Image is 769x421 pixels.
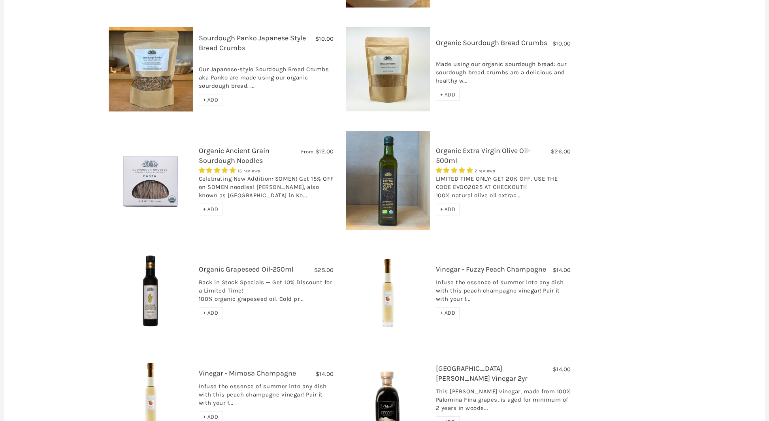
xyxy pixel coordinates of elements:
a: Organic Extra Virgin Olive Oil-500ml [436,146,530,165]
a: Vinegar - Fuzzy Peach Champagne [436,265,546,274]
div: + ADD [199,94,223,106]
div: Infuse the essence of summer into any dish with this peach champagne vinegar! Pair it with your f... [199,382,334,411]
a: Organic Ancient Grain Sourdough Noodles [199,146,270,165]
span: + ADD [203,413,219,420]
span: + ADD [440,310,456,316]
div: Back in Stock Specials — Get 10% Discount for a Limited Time! 100% organic grapeseed oil. Cold pr... [199,278,334,307]
img: Organic Sourdough Bread Crumbs [346,27,430,111]
div: This [PERSON_NAME] vinegar, made from 100% Palomina Fina grapes, is aged for minimum of 2 years i... [436,387,571,416]
img: Sourdough Panko Japanese Style Bread Crumbs [109,27,193,111]
a: Vinegar - Mimosa Champagne [199,369,296,378]
span: $25.00 [314,266,334,274]
span: $14.00 [316,370,334,378]
img: Organic Extra Virgin Olive Oil-500ml [346,131,430,230]
span: $10.00 [315,35,334,42]
div: + ADD [436,204,460,215]
span: $14.00 [553,266,571,274]
div: + ADD [199,307,223,319]
div: LIMITED TIME ONLY: GET 20% OFF. USE THE CODE EVOO2025 AT CHECKOUT!! 100% natural olive oil extrac... [436,175,571,204]
div: Our Japanese-style Sourdough Bread Crumbs aka Panko are made using our organic sourdough bread. ... [199,57,334,94]
span: From [301,148,313,155]
a: Sourdough Panko Japanese Style Bread Crumbs [199,34,306,52]
img: Organic Ancient Grain Sourdough Noodles [109,138,193,223]
span: $14.00 [553,366,571,373]
span: + ADD [203,206,219,213]
span: $10.00 [552,40,571,47]
span: $26.00 [551,148,571,155]
a: Organic Grapeseed Oil-250ml [199,265,294,274]
div: + ADD [199,204,223,215]
img: Organic Grapeseed Oil-250ml [109,250,193,334]
div: Celebrating New Addition: SOMEN! Get 15% OFF on SOMEN noodles! [PERSON_NAME], also known as [GEOG... [199,175,334,204]
span: 13 reviews [237,168,260,174]
span: $12.00 [315,148,334,155]
span: + ADD [440,91,456,98]
span: + ADD [440,206,456,213]
span: + ADD [203,96,219,103]
span: + ADD [203,310,219,316]
span: 2 reviews [475,168,496,174]
span: 5.00 stars [436,167,475,174]
div: Infuse the essence of summer into any dish with this peach champagne vinegar! Pair it with your f... [436,278,571,307]
span: 4.85 stars [199,167,237,174]
div: Made using our organic sourdough bread: our sourdough bread crumbs are a delicious and healthy w... [436,52,571,89]
a: [GEOGRAPHIC_DATA] [PERSON_NAME] Vinegar 2yr [436,364,528,383]
div: + ADD [436,89,460,101]
a: Organic Sourdough Bread Crumbs [436,38,547,47]
img: Vinegar - Fuzzy Peach Champagne [346,250,430,334]
div: + ADD [436,307,460,319]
